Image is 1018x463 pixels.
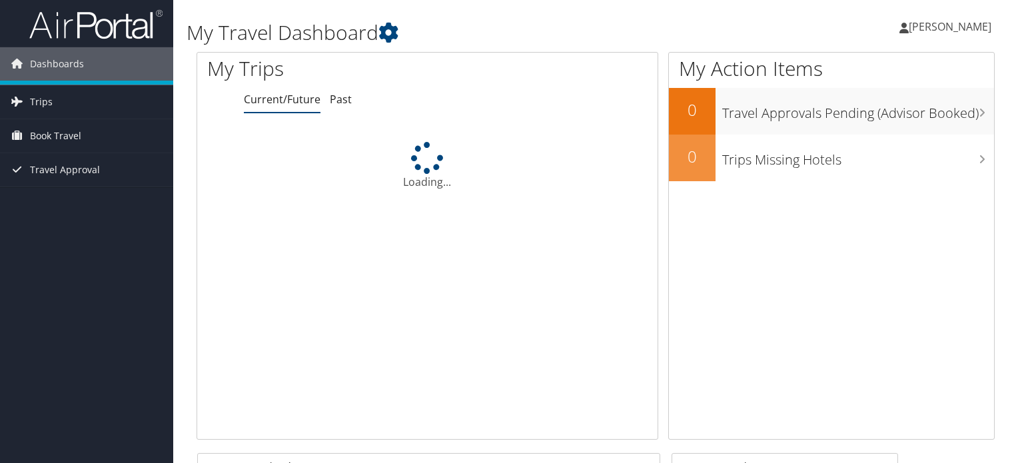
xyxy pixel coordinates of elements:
h3: Trips Missing Hotels [722,144,994,169]
h1: My Travel Dashboard [187,19,732,47]
h1: My Trips [207,55,456,83]
span: Dashboards [30,47,84,81]
h1: My Action Items [669,55,994,83]
a: Current/Future [244,92,320,107]
img: airportal-logo.png [29,9,163,40]
a: [PERSON_NAME] [899,7,1005,47]
a: 0Trips Missing Hotels [669,135,994,181]
h3: Travel Approvals Pending (Advisor Booked) [722,97,994,123]
a: 0Travel Approvals Pending (Advisor Booked) [669,88,994,135]
span: [PERSON_NAME] [909,19,991,34]
a: Past [330,92,352,107]
div: Loading... [197,142,658,190]
h2: 0 [669,99,716,121]
span: Book Travel [30,119,81,153]
h2: 0 [669,145,716,168]
span: Trips [30,85,53,119]
span: Travel Approval [30,153,100,187]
